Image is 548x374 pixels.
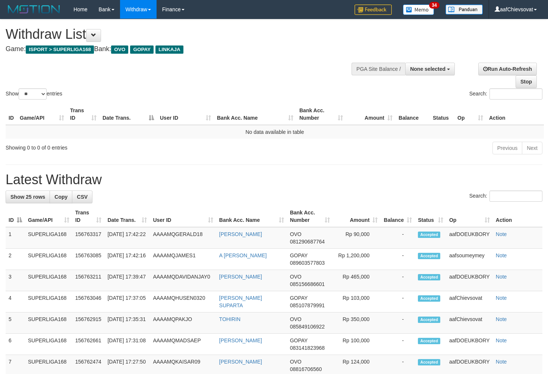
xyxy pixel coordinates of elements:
[219,295,262,308] a: [PERSON_NAME] SUPARTA
[469,191,542,202] label: Search:
[6,191,50,203] a: Show 25 rows
[418,338,440,344] span: Accepted
[26,45,94,54] span: ISPORT > SUPERLIGA168
[219,359,262,365] a: [PERSON_NAME]
[6,4,62,15] img: MOTION_logo.png
[290,231,302,237] span: OVO
[6,125,544,139] td: No data available in table
[6,312,25,334] td: 5
[381,312,415,334] td: -
[150,227,216,249] td: AAAAMQGERALD18
[290,324,325,330] span: Copy 085849106922 to clipboard
[104,270,150,291] td: [DATE] 17:39:47
[469,88,542,100] label: Search:
[219,337,262,343] a: [PERSON_NAME]
[6,104,17,125] th: ID
[287,206,333,227] th: Bank Acc. Number: activate to sort column ascending
[111,45,128,54] span: OVO
[219,231,262,237] a: [PERSON_NAME]
[489,191,542,202] input: Search:
[333,312,381,334] td: Rp 350,000
[25,227,72,249] td: SUPERLIGA168
[522,142,542,154] a: Next
[355,4,392,15] img: Feedback.jpg
[6,334,25,355] td: 6
[381,334,415,355] td: -
[104,227,150,249] td: [DATE] 17:42:22
[346,104,396,125] th: Amount: activate to sort column ascending
[492,142,522,154] a: Previous
[290,345,325,351] span: Copy 083141823968 to clipboard
[6,249,25,270] td: 2
[155,45,183,54] span: LINKAJA
[418,232,440,238] span: Accepted
[6,27,358,42] h1: Withdraw List
[219,252,267,258] a: A [PERSON_NAME]
[25,312,72,334] td: SUPERLIGA168
[54,194,67,200] span: Copy
[25,291,72,312] td: SUPERLIGA168
[214,104,296,125] th: Bank Acc. Name: activate to sort column ascending
[446,291,493,312] td: aafChievsovat
[430,104,454,125] th: Status
[290,239,325,245] span: Copy 081290687764 to clipboard
[352,63,405,75] div: PGA Site Balance /
[405,63,455,75] button: None selected
[150,312,216,334] td: AAAAMQPAKJO
[418,253,440,259] span: Accepted
[6,88,62,100] label: Show entries
[104,291,150,312] td: [DATE] 17:37:05
[25,334,72,355] td: SUPERLIGA168
[25,270,72,291] td: SUPERLIGA168
[290,295,308,301] span: GOPAY
[72,312,105,334] td: 156762915
[418,295,440,302] span: Accepted
[445,4,483,15] img: panduan.png
[150,291,216,312] td: AAAAMQHUSEN0320
[486,104,544,125] th: Action
[130,45,154,54] span: GOPAY
[415,206,446,227] th: Status: activate to sort column ascending
[104,334,150,355] td: [DATE] 17:31:08
[496,337,507,343] a: Note
[150,206,216,227] th: User ID: activate to sort column ascending
[396,104,430,125] th: Balance
[72,334,105,355] td: 156762661
[290,302,325,308] span: Copy 085107879991 to clipboard
[25,206,72,227] th: Game/API: activate to sort column ascending
[446,206,493,227] th: Op: activate to sort column ascending
[10,194,45,200] span: Show 25 rows
[381,227,415,249] td: -
[72,270,105,291] td: 156763211
[72,291,105,312] td: 156763046
[50,191,72,203] a: Copy
[496,359,507,365] a: Note
[72,191,92,203] a: CSV
[446,227,493,249] td: aafDOEUKBORY
[446,249,493,270] td: aafsoumeymey
[489,88,542,100] input: Search:
[72,206,105,227] th: Trans ID: activate to sort column ascending
[381,206,415,227] th: Balance: activate to sort column ascending
[67,104,100,125] th: Trans ID: activate to sort column ascending
[290,316,302,322] span: OVO
[333,334,381,355] td: Rp 100,000
[454,104,486,125] th: Op: activate to sort column ascending
[333,227,381,249] td: Rp 90,000
[418,359,440,365] span: Accepted
[6,45,358,53] h4: Game: Bank:
[333,206,381,227] th: Amount: activate to sort column ascending
[410,66,445,72] span: None selected
[6,206,25,227] th: ID: activate to sort column descending
[381,291,415,312] td: -
[104,312,150,334] td: [DATE] 17:35:31
[493,206,542,227] th: Action
[403,4,434,15] img: Button%20Memo.svg
[290,359,302,365] span: OVO
[496,252,507,258] a: Note
[381,249,415,270] td: -
[418,317,440,323] span: Accepted
[17,104,67,125] th: Game/API: activate to sort column ascending
[429,2,439,9] span: 34
[100,104,157,125] th: Date Trans.: activate to sort column descending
